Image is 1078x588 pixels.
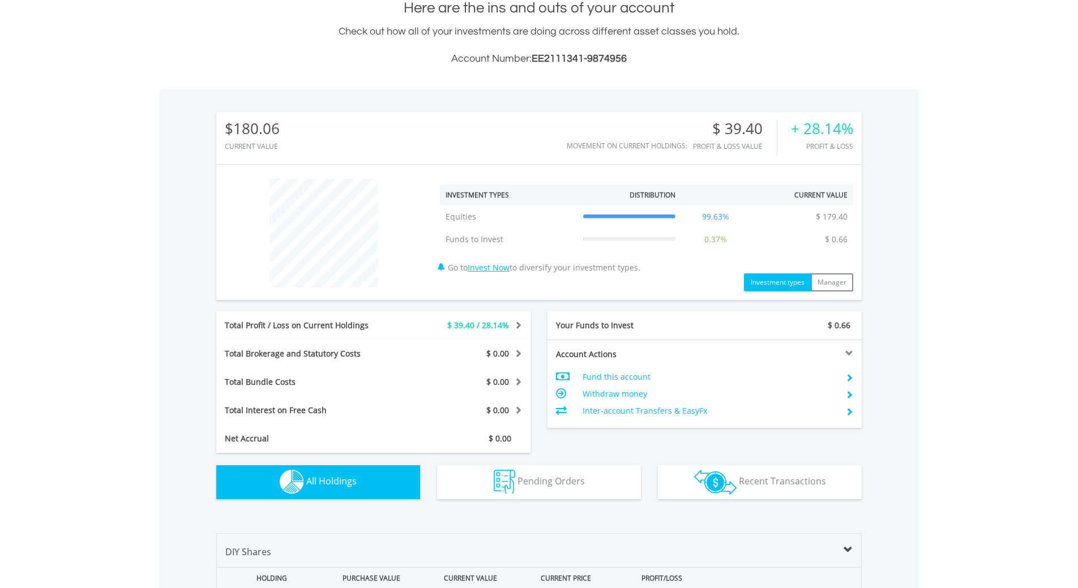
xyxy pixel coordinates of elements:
[681,228,750,251] td: 0.37%
[216,320,400,331] div: Total Profit / Loss on Current Holdings
[547,349,705,360] div: Account Actions
[216,348,400,359] div: Total Brokerage and Statutory Costs
[583,368,837,385] td: Fund this account
[811,273,853,291] button: Manager
[547,320,705,331] div: Your Funds to Invest
[437,465,641,499] button: Pending Orders
[216,24,862,67] div: Check out how all of your investments are doing across different asset classes you hold.
[468,262,510,273] a: Invest Now
[225,121,280,137] div: $180.06
[791,143,853,150] div: Profit & Loss
[517,475,585,487] span: Pending Orders
[306,475,357,487] span: All Holdings
[440,205,577,228] td: Equities
[486,405,509,415] span: $ 0.00
[431,173,862,291] div: Go to to diversify your investment types.
[494,470,515,494] img: pending_instructions-wht.png
[486,376,509,387] span: $ 0.00
[583,385,837,402] td: Withdraw money
[810,205,853,228] td: $ 179.40
[828,320,850,331] span: $ 0.66
[216,376,400,388] div: Total Bundle Costs
[750,184,853,205] th: Current Value
[489,433,511,444] span: $ 0.00
[819,228,853,251] td: $ 0.66
[693,143,777,150] div: Profit & Loss Value
[216,405,400,416] div: Total Interest on Free Cash
[567,142,687,149] div: Movement on Current Holdings:
[225,143,280,150] div: CURRENT VALUE
[216,433,400,444] div: Net Accrual
[532,53,627,64] span: EE2111341-9874956
[440,228,577,251] td: Funds to Invest
[791,121,853,137] div: + 28.14%
[225,546,271,558] span: DIY Shares
[739,475,826,487] span: Recent Transactions
[216,51,862,67] h3: Account Number:
[583,402,837,419] td: Inter-account Transfers & EasyFx
[216,465,420,499] button: All Holdings
[486,348,509,359] span: $ 0.00
[744,273,811,291] button: Investment types
[658,465,862,499] button: Recent Transactions
[447,320,509,331] span: $ 39.40 / 28.14%
[280,470,304,494] img: holdings-wht.png
[694,470,737,495] img: transactions-zar-wht.png
[440,184,577,205] th: Investment Types
[681,205,750,228] td: 99.63%
[630,190,675,200] div: Distribution
[693,121,777,137] div: $ 39.40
